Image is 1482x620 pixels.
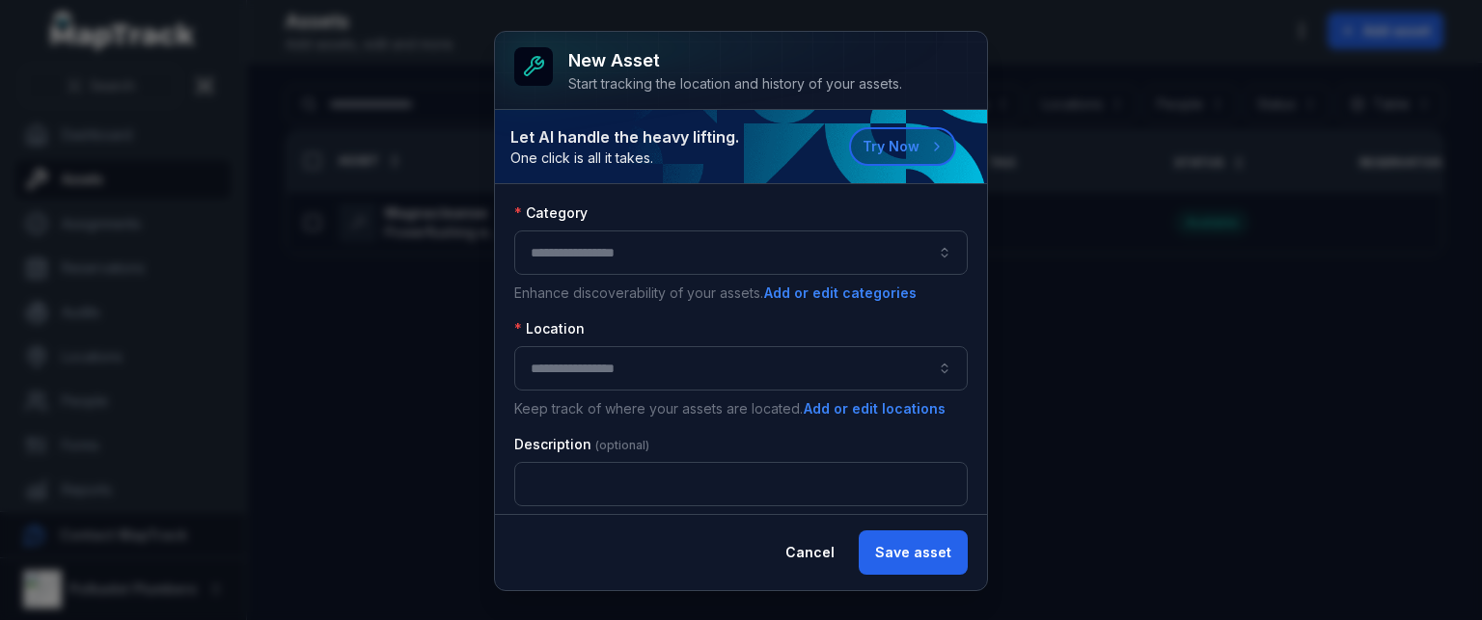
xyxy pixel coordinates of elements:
[859,530,968,575] button: Save asset
[514,319,585,338] label: Location
[510,148,739,168] span: One click is all it takes.
[514,283,968,304] p: Enhance discoverability of your assets.
[514,203,588,223] label: Category
[514,398,968,419] p: Keep track of where your assets are located.
[568,47,902,74] h3: New asset
[769,530,851,575] button: Cancel
[514,435,649,454] label: Description
[568,74,902,94] div: Start tracking the location and history of your assets.
[849,127,956,166] button: Try Now
[763,283,918,304] button: Add or edit categories
[510,125,739,148] strong: Let AI handle the heavy lifting.
[803,398,947,419] button: Add or edit locations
